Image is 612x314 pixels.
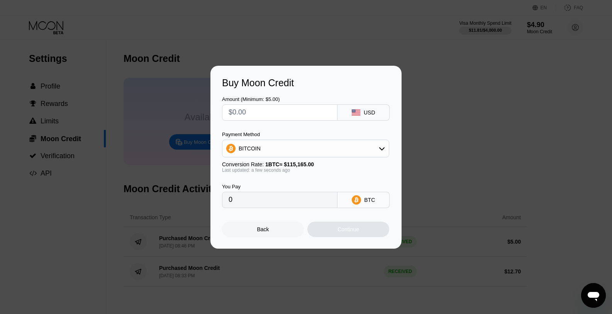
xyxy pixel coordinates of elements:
div: Back [222,222,304,237]
div: Back [257,226,269,232]
div: Last updated: a few seconds ago [222,167,389,173]
div: BTC [364,197,375,203]
div: USD [364,109,375,116]
div: You Pay [222,184,337,189]
div: Amount (Minimum: $5.00) [222,96,337,102]
span: 1 BTC ≈ $115,165.00 [265,161,314,167]
input: $0.00 [229,105,331,120]
div: Buy Moon Credit [222,77,390,89]
div: Payment Method [222,131,389,137]
div: BITCOIN [239,145,261,152]
div: Conversion Rate: [222,161,389,167]
div: BITCOIN [222,141,389,156]
iframe: Button to launch messaging window [581,283,606,308]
